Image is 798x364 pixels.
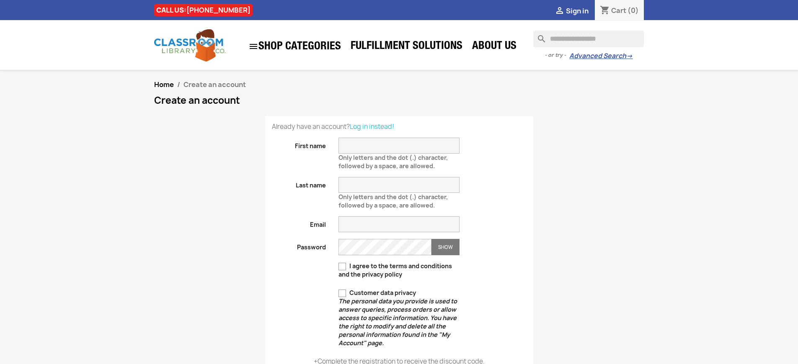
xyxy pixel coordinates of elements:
label: I agree to the terms and conditions and the privacy policy [338,262,460,279]
label: Password [266,239,333,251]
input: Password input [338,239,431,255]
a: Home [154,80,174,89]
a: [PHONE_NUMBER] [186,5,251,15]
label: Email [266,216,333,229]
i: search [533,31,543,41]
img: Classroom Library Company [154,29,225,62]
span: Cart [611,6,626,15]
span: (0) [628,6,639,15]
a: Fulfillment Solutions [346,38,467,55]
span: Sign in [566,6,589,15]
a: About Us [468,38,521,55]
i: shopping_cart [600,6,610,16]
a:  Sign in [555,6,589,15]
span: Only letters and the dot (.) character, followed by a space, are allowed. [338,190,448,209]
p: Already have an account? [272,123,527,131]
button: Show [431,239,460,255]
span: - or try - [545,51,569,59]
span: Create an account [183,80,246,89]
a: Log in instead! [350,122,394,131]
i:  [248,41,258,51]
span: → [626,52,633,60]
label: First name [266,138,333,150]
label: Last name [266,177,333,190]
label: Customer data privacy [338,289,460,347]
i:  [555,6,565,16]
em: The personal data you provide is used to answer queries, process orders or allow access to specif... [338,297,457,347]
div: CALL US: [154,4,253,16]
a: Advanced Search→ [569,52,633,60]
h1: Create an account [154,95,644,105]
input: Search [533,31,644,47]
span: Only letters and the dot (.) character, followed by a space, are allowed. [338,150,448,170]
a: SHOP CATEGORIES [244,37,345,56]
